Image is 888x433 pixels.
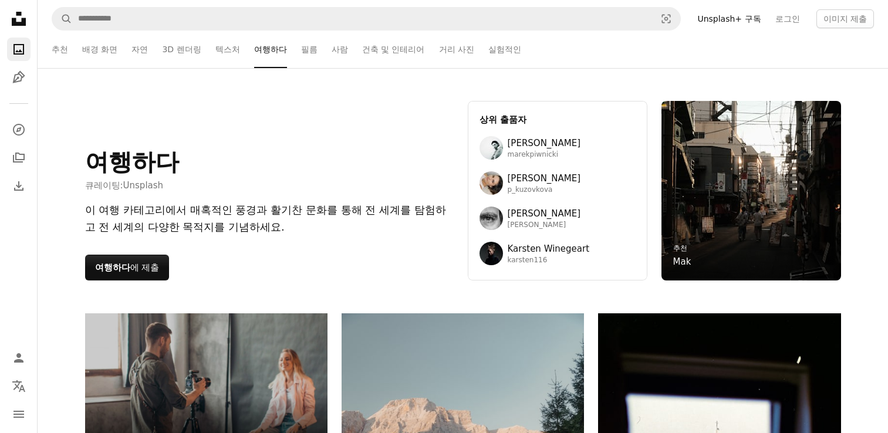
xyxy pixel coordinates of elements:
a: 거리 사진 [439,31,474,68]
a: 사진 [7,38,31,61]
span: 큐레이팅: [85,178,179,192]
a: 사람 [332,31,348,68]
a: 탐색 [7,118,31,141]
a: Mak [673,255,691,269]
strong: 여행하다 [95,262,130,273]
a: 추천 [52,31,68,68]
a: 텍스처 [215,31,240,68]
button: Unsplash 검색 [52,8,72,30]
a: Unsplash [123,180,164,191]
span: Karsten Winegeart [508,242,590,256]
button: 시각적 검색 [652,8,680,30]
a: 일러스트 [7,66,31,89]
a: Unsplash+ 구독 [690,9,768,28]
a: 사용자 Francesco Ungaro의 아바타[PERSON_NAME][PERSON_NAME] [480,207,636,230]
button: 메뉴 [7,402,31,426]
button: 이미지 제출 [816,9,874,28]
h3: 상위 출품자 [480,113,636,127]
a: 사용자 Polina Kuzovkova의 아바타[PERSON_NAME]p_kuzovkova [480,171,636,195]
img: 사용자 Francesco Ungaro의 아바타 [480,207,503,230]
a: 추천 [673,244,687,252]
h1: 여행하다 [85,148,179,176]
a: 사용자 Karsten Winegeart의 아바타Karsten Winegeartkarsten116 [480,242,636,265]
span: karsten116 [508,256,590,265]
a: 컬렉션 [7,146,31,170]
span: marekpiwnicki [508,150,581,160]
a: 필름 [301,31,318,68]
div: 이 여행 카테고리에서 매혹적인 풍경과 활기찬 문화를 통해 전 세계를 탐험하고 전 세계의 다양한 목적지를 기념하세요. [85,202,454,236]
span: [PERSON_NAME] [508,171,581,185]
a: 로그인 [768,9,807,28]
a: 다운로드 내역 [7,174,31,198]
img: 사용자 Marek Piwnicki의 아바타 [480,136,503,160]
a: 건축 및 인테리어 [362,31,425,68]
button: 여행하다에 제출 [85,255,170,280]
a: 자연 [131,31,148,68]
button: 언어 [7,374,31,398]
a: 실험적인 [488,31,521,68]
a: 로그인 / 가입 [7,346,31,370]
a: 배경 화면 [82,31,117,68]
span: p_kuzovkova [508,185,581,195]
span: [PERSON_NAME] [508,221,581,230]
span: [PERSON_NAME] [508,207,581,221]
img: 사용자 Karsten Winegeart의 아바타 [480,242,503,265]
a: 3D 렌더링 [162,31,201,68]
span: [PERSON_NAME] [508,136,581,150]
img: 사용자 Polina Kuzovkova의 아바타 [480,171,503,195]
a: 사용자 Marek Piwnicki의 아바타[PERSON_NAME]marekpiwnicki [480,136,636,160]
form: 사이트 전체에서 이미지 찾기 [52,7,681,31]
